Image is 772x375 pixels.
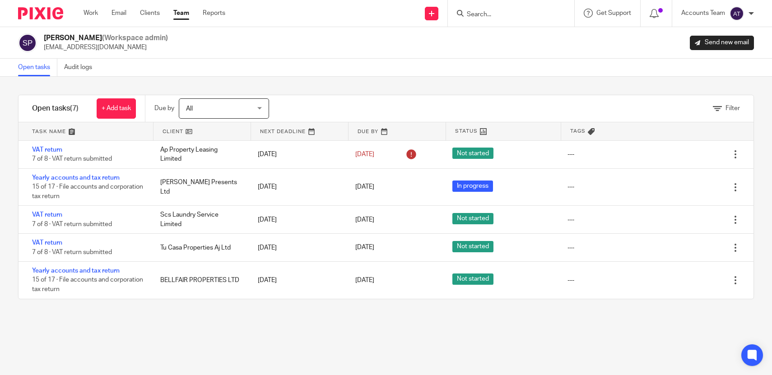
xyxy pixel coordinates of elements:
p: Due by [154,104,174,113]
div: Tu Casa Properties Aj Ltd [151,239,249,257]
div: --- [567,150,574,159]
a: Reports [203,9,225,18]
a: Yearly accounts and tax return [32,175,120,181]
img: svg%3E [730,6,744,21]
div: --- [567,243,574,252]
a: VAT return [32,147,62,153]
div: [DATE] [249,145,346,163]
div: BELLFAIR PROPERTIES LTD [151,271,249,289]
div: --- [567,215,574,224]
span: [DATE] [355,245,374,251]
span: 15 of 17 · File accounts and corporation tax return [32,184,143,199]
span: [DATE] [355,151,374,157]
span: [DATE] [355,184,374,190]
div: [DATE] [249,178,346,196]
span: (7) [70,105,79,112]
span: 7 of 8 · VAT return submitted [32,156,112,162]
a: Team [173,9,189,18]
a: Open tasks [18,59,57,76]
span: [DATE] [355,277,374,283]
h2: [PERSON_NAME] [44,33,168,43]
a: Email [112,9,126,18]
h1: Open tasks [32,104,79,113]
span: Not started [452,213,493,224]
a: Send new email [690,36,754,50]
span: 15 of 17 · File accounts and corporation tax return [32,277,143,293]
a: VAT return [32,212,62,218]
a: Audit logs [64,59,99,76]
span: (Workspace admin) [102,34,168,42]
span: Not started [452,273,493,285]
span: All [186,106,193,112]
span: 7 of 8 · VAT return submitted [32,221,112,227]
span: Tags [570,127,586,135]
div: --- [567,276,574,285]
span: Status [455,127,478,135]
a: Work [84,9,98,18]
a: VAT return [32,240,62,246]
span: Get Support [596,10,631,16]
img: svg%3E [18,33,37,52]
span: 7 of 8 · VAT return submitted [32,249,112,255]
img: Pixie [18,7,63,19]
span: Not started [452,148,493,159]
div: Scs Laundry Service Limited [151,206,249,233]
span: In progress [452,181,493,192]
div: [PERSON_NAME] Presents Ltd [151,173,249,201]
a: + Add task [97,98,136,119]
div: [DATE] [249,271,346,289]
input: Search [466,11,547,19]
div: [DATE] [249,211,346,229]
p: [EMAIL_ADDRESS][DOMAIN_NAME] [44,43,168,52]
div: [DATE] [249,239,346,257]
div: Ap Property Leasing Limited [151,141,249,168]
a: Clients [140,9,160,18]
div: --- [567,182,574,191]
span: [DATE] [355,217,374,223]
span: Filter [725,105,740,111]
span: Not started [452,241,493,252]
p: Accounts Team [681,9,725,18]
a: Yearly accounts and tax return [32,268,120,274]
